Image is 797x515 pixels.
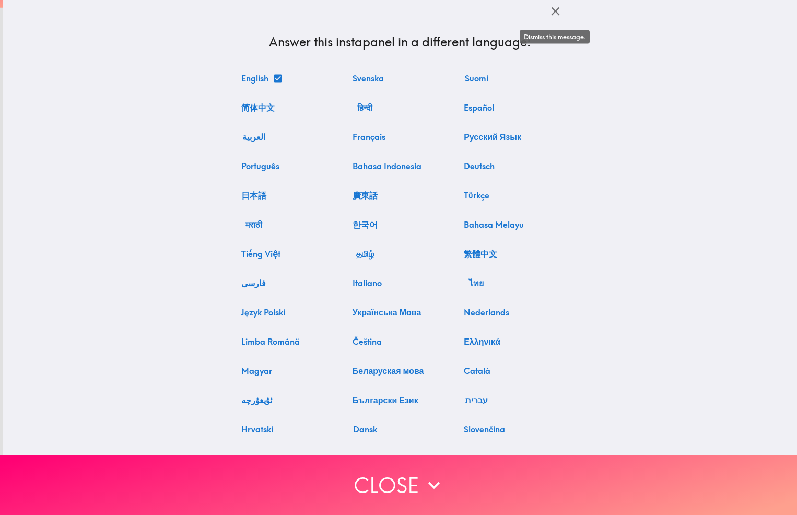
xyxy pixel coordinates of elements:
[237,97,279,118] button: 用简体中文回答这个instapanel。
[460,97,498,118] button: Responde a este instapanel en español.
[520,30,590,44] div: Dismiss this message.
[348,331,386,352] button: Odpovězte na tento instapanel v češtině.
[460,68,493,89] button: Vastaa tähän instapanel suomeksi.
[237,33,563,51] h4: Answer this instapanel in a different language:
[237,448,271,469] button: Svar på dette instapanel på norsk.
[237,302,289,323] button: Odpowiedz na ten instapanel w języku polskim.
[348,419,382,440] button: Besvar denne instapanel på dansk.
[460,390,493,411] button: ענה על instapanel זה בעברית.
[237,156,284,177] button: Responda a este instapanel em português.
[348,360,428,381] button: Адкажыце на гэты instapanel па-беларуску.
[460,331,505,352] button: Απαντήστε σε αυτό το instapanel στα Ελληνικά.
[348,68,388,89] button: Svara på denna instapanel på svenska.
[237,126,271,147] button: أجب على هذا instapanel باللغة العربية.
[237,360,276,381] button: Válaszoljon erre az instapanel-re magyarul.
[237,68,285,89] button: Answer this instapanel in English.
[237,214,271,235] button: या instapanel ला मराठीत उत्तर द्या.
[237,273,271,294] button: به این instapanel به زبان فارسی پاسخ دهید.
[237,185,271,206] button: このinstapanelに日本語で回答してください。
[348,302,425,323] button: Дайте відповідь на цей instapanel українською мовою.
[237,419,277,440] button: Odgovorite na ovaj instapanel na hrvatskom.
[348,448,404,469] button: Энэ instapanel-д монгол хэлээр хариулна уу.
[460,419,509,440] button: Odpovedzte na tento instapanel v slovenčine.
[460,126,525,147] button: Ответьте на этот instapanel на русском языке.
[237,243,285,264] button: Trả lời instapanel này bằng tiếng Việt.
[348,97,382,118] button: इस instapanel को हिंदी में उत्तर दें।
[460,360,495,381] button: Responeu aquest instapanel en català.
[348,273,386,294] button: Rispondi a questo instapanel in italiano.
[460,156,499,177] button: Beantworten Sie dieses instapanel auf Deutsch.
[348,156,426,177] button: Jawab instapanel ini dalam Bahasa Indonesia.
[460,273,493,294] button: ตอบ instapanel นี้เป็นภาษาไทย.
[348,185,382,206] button: 用廣東話回答呢個instapanel。
[460,302,513,323] button: Beantwoord dit instapanel in het Nederlands.
[460,243,501,264] button: 用繁體中文回答這個instapanel。
[460,448,521,469] button: Atsakykite į šį instapanel lietuviškai.
[348,126,390,147] button: Répondez à cet instapanel en français.
[460,214,528,235] button: Jawab instapanel ini dalam Bahasa Melayu.
[460,185,494,206] button: Bu instapanel'i Türkçe olarak yanıtlayın.
[348,214,382,235] button: 이 instapanel에 한국어로 답하세요.
[237,331,304,352] button: Răspundeți la acest instapanel în limba română.
[348,243,382,264] button: இந்த instapanel-ஐ தமிழில் பதிலளிக்கவும்.
[237,390,276,411] button: بۇ instapanel غا ئۇيغۇرچە جاۋاب بېرىڭ.
[348,390,423,411] button: Отговорете на този instapanel на български.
